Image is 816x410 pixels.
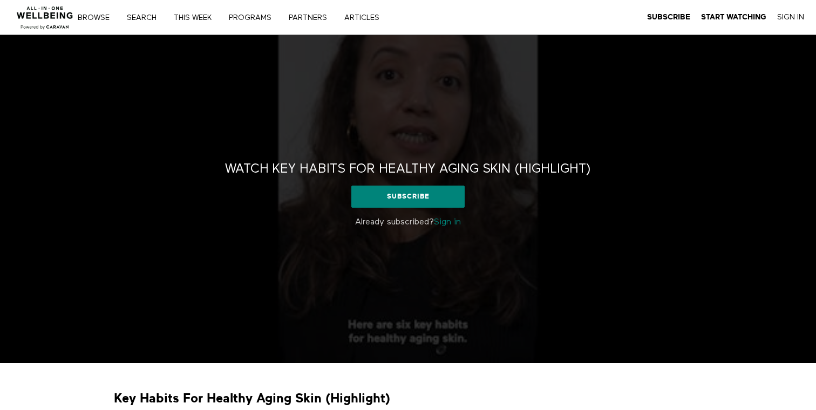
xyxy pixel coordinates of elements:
[777,12,804,22] a: Sign In
[123,14,168,22] a: Search
[225,161,591,177] h2: Watch Key Habits For Healthy Aging Skin (Highlight)
[285,14,338,22] a: PARTNERS
[74,14,121,22] a: Browse
[647,13,690,21] strong: Subscribe
[290,216,527,229] p: Already subscribed?
[114,390,390,407] strong: Key Habits For Healthy Aging Skin (Highlight)
[225,14,283,22] a: PROGRAMS
[701,13,766,21] strong: Start Watching
[434,218,461,227] a: Sign in
[647,12,690,22] a: Subscribe
[351,186,465,207] a: Subscribe
[170,14,223,22] a: THIS WEEK
[341,14,391,22] a: ARTICLES
[701,12,766,22] a: Start Watching
[85,12,402,23] nav: Primary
